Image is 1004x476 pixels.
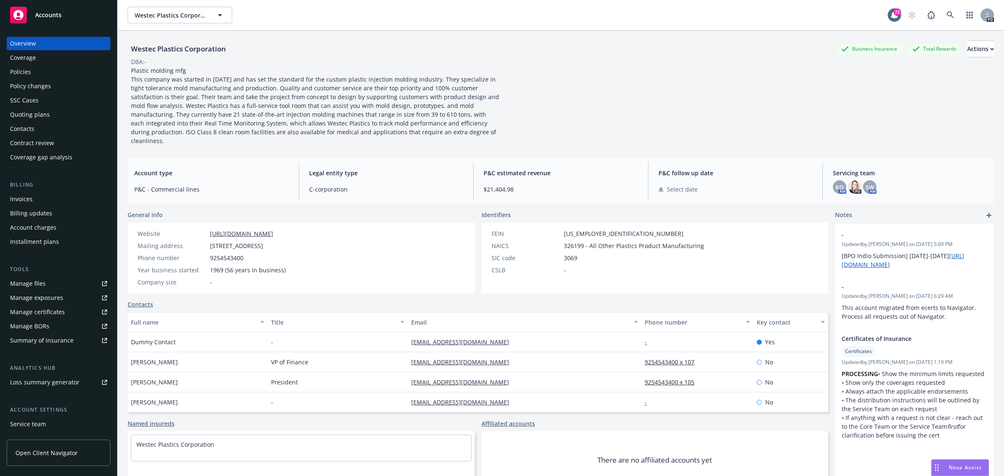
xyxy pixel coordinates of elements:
[835,328,994,446] div: Certificates of InsuranceCertificatesUpdatedby [PERSON_NAME] on [DATE] 1:19 PMPROCESSING• Show th...
[842,334,966,343] span: Certificates of Insurance
[10,417,46,431] div: Service team
[658,169,813,177] span: P&C follow up date
[645,338,653,346] a: -
[564,266,566,274] span: -
[210,253,243,262] span: 9254543400
[482,210,511,219] span: Identifiers
[138,278,207,287] div: Company size
[128,419,174,428] a: Named insureds
[271,338,273,346] span: -
[845,348,872,355] span: Certificates
[645,358,701,366] a: 9254543400 x 107
[10,65,31,79] div: Policies
[131,398,178,407] span: [PERSON_NAME]
[931,459,989,476] button: Nova Assist
[10,51,36,64] div: Coverage
[131,358,178,366] span: [PERSON_NAME]
[7,136,110,150] a: Contract review
[10,108,50,121] div: Quoting plans
[765,378,773,386] span: No
[309,169,464,177] span: Legal entity type
[7,364,110,372] div: Analytics hub
[484,169,638,177] span: P&C estimated revenue
[7,151,110,164] a: Coverage gap analysis
[131,57,146,66] div: DBA: -
[7,94,110,107] a: SSC Cases
[7,108,110,121] a: Quoting plans
[961,7,978,23] a: Switch app
[10,94,38,107] div: SSC Cases
[131,67,501,145] span: Plastic molding mfg This company was started in [DATE] and has set the standard for the custom pl...
[411,378,516,386] a: [EMAIL_ADDRESS][DOMAIN_NAME]
[492,266,561,274] div: CSLB
[7,235,110,248] a: Installment plans
[866,183,874,192] span: SW
[894,8,901,16] div: 72
[128,44,229,54] div: Westec Plastics Corporation
[10,305,65,319] div: Manage certificates
[10,320,49,333] div: Manage BORs
[842,370,878,378] strong: PROCESSING
[908,44,960,54] div: Total Rewards
[564,253,577,262] span: 3069
[842,251,987,269] p: [BPO Indio Submission] [DATE]-[DATE]
[7,51,110,64] a: Coverage
[7,277,110,290] a: Manage files
[134,185,289,194] span: P&C - Commercial lines
[10,79,51,93] div: Policy changes
[7,122,110,136] a: Contacts
[15,448,78,457] span: Open Client Navigator
[411,318,629,327] div: Email
[131,338,176,346] span: Dummy Contact
[134,169,289,177] span: Account type
[597,455,712,465] span: There are no affiliated accounts yet
[7,207,110,220] a: Billing updates
[138,266,207,274] div: Year business started
[7,291,110,305] span: Manage exposures
[7,37,110,50] a: Overview
[268,312,408,332] button: Title
[492,229,561,238] div: FEIN
[411,338,516,346] a: [EMAIL_ADDRESS][DOMAIN_NAME]
[7,65,110,79] a: Policies
[7,265,110,274] div: Tools
[842,304,978,320] span: This account migrated from ecerts to Navigator. Process all requests out of Navigator.
[835,183,844,192] span: KO
[765,358,773,366] span: No
[210,266,286,274] span: 1969 (56 years in business)
[482,419,535,428] a: Affiliated accounts
[10,235,59,248] div: Installment plans
[484,185,638,194] span: $21,404.98
[210,230,273,238] a: [URL][DOMAIN_NAME]
[835,224,994,276] div: -Updatedby [PERSON_NAME] on [DATE] 5:09 PM[BPO Indio Submission] [DATE]-[DATE][URL][DOMAIN_NAME]
[10,192,33,206] div: Invoices
[309,185,464,194] span: C-corporation
[7,417,110,431] a: Service team
[10,151,72,164] div: Coverage gap analysis
[837,44,902,54] div: Business Insurance
[835,276,994,328] div: -Updatedby [PERSON_NAME] on [DATE] 6:29 AMThis account migrated from ecerts to Navigator. Process...
[271,398,273,407] span: -
[210,241,263,250] span: [STREET_ADDRESS]
[7,192,110,206] a: Invoices
[923,7,940,23] a: Report a Bug
[128,210,163,219] span: General info
[984,210,994,220] a: add
[645,378,701,386] a: 9254543400 x 105
[967,41,994,57] button: Actions
[210,278,212,287] span: -
[842,282,966,291] span: -
[7,305,110,319] a: Manage certificates
[7,334,110,347] a: Summary of insurance
[10,37,36,50] div: Overview
[842,241,987,248] span: Updated by [PERSON_NAME] on [DATE] 5:09 PM
[645,398,653,406] a: -
[564,241,704,250] span: 326199 - All Other Plastics Product Manufacturing
[932,460,942,476] div: Drag to move
[833,169,987,177] span: Servicing team
[10,334,74,347] div: Summary of insurance
[128,300,153,309] a: Contacts
[10,207,52,220] div: Billing updates
[492,253,561,262] div: SIC code
[408,312,641,332] button: Email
